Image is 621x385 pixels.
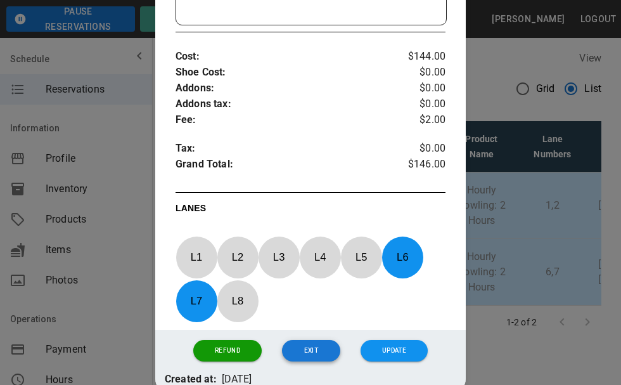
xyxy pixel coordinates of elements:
p: $0.00 [400,81,445,96]
p: Addons : [176,81,400,96]
p: $0.00 [400,141,445,157]
p: L 3 [258,242,300,272]
p: Tax : [176,141,400,157]
p: $146.00 [400,157,445,176]
p: Grand Total : [176,157,400,176]
button: Update [361,340,428,362]
p: L 5 [340,242,382,272]
button: Refund [193,340,262,362]
button: Exit [282,340,340,362]
p: Fee : [176,112,400,128]
p: L 2 [217,242,259,272]
p: $0.00 [400,96,445,112]
p: LANES [176,202,445,219]
p: Cost : [176,49,400,65]
p: L 8 [217,286,259,316]
p: $144.00 [400,49,445,65]
p: Addons tax : [176,96,400,112]
p: L 6 [381,242,423,272]
p: L 1 [176,242,217,272]
p: L 4 [299,242,341,272]
p: $2.00 [400,112,445,128]
p: $0.00 [400,65,445,81]
p: L 7 [176,286,217,316]
p: Shoe Cost : [176,65,400,81]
